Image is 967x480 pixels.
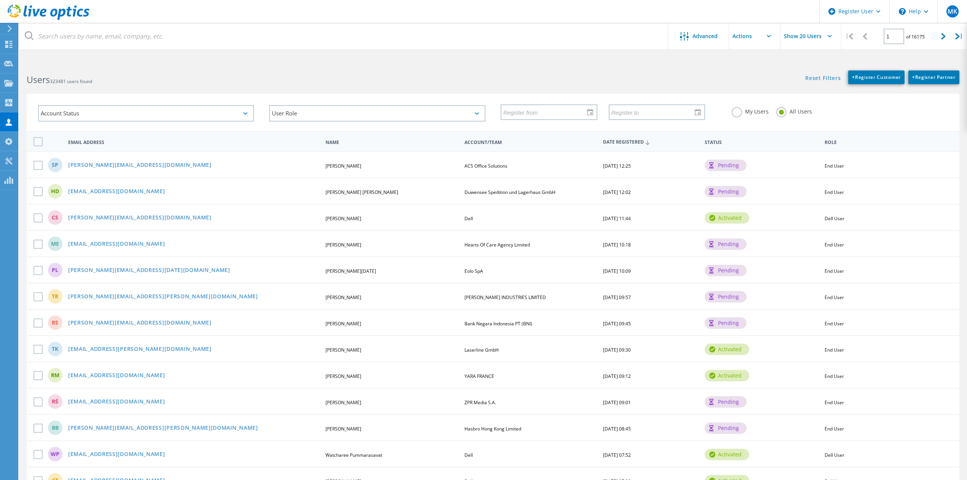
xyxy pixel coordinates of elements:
[705,265,747,276] div: pending
[68,373,165,379] a: [EMAIL_ADDRESS][DOMAIN_NAME]
[825,215,844,222] span: Dell User
[464,373,494,379] span: YARA FRANCE
[603,426,631,432] span: [DATE] 08:45
[603,163,631,169] span: [DATE] 12:25
[326,399,361,406] span: [PERSON_NAME]
[68,346,212,353] a: [EMAIL_ADDRESS][PERSON_NAME][DOMAIN_NAME]
[705,370,749,381] div: activated
[68,425,258,432] a: [PERSON_NAME][EMAIL_ADDRESS][PERSON_NAME][DOMAIN_NAME]
[603,452,631,458] span: [DATE] 07:52
[52,294,58,299] span: TR
[68,294,258,300] a: [PERSON_NAME][EMAIL_ADDRESS][PERSON_NAME][DOMAIN_NAME]
[705,449,749,460] div: activated
[732,107,769,114] label: My Users
[52,215,58,220] span: CS
[52,425,59,430] span: BB
[51,241,59,246] span: ME
[326,140,458,145] span: Name
[27,74,50,86] b: Users
[51,189,59,194] span: HD
[50,78,92,85] span: 323481 users found
[52,267,58,273] span: PL
[705,422,747,434] div: pending
[705,344,749,355] div: activated
[52,399,58,404] span: RŚ
[848,70,905,84] a: +Register Customer
[68,267,230,274] a: [PERSON_NAME][EMAIL_ADDRESS][DATE][DOMAIN_NAME]
[825,320,844,327] span: End User
[326,320,361,327] span: [PERSON_NAME]
[705,396,747,408] div: pending
[326,373,361,379] span: [PERSON_NAME]
[705,238,747,250] div: pending
[852,74,855,80] b: +
[464,268,483,274] span: Eolo SpA
[693,34,718,39] span: Advanced
[464,215,473,222] span: Dell
[52,346,58,352] span: TK
[326,452,382,458] span: Watcharee Pummarasavat
[912,74,915,80] b: +
[825,268,844,274] span: End User
[464,347,499,353] span: Laserline GmbH
[52,162,58,168] span: sp
[603,373,631,379] span: [DATE] 09:12
[464,140,597,145] span: Account/Team
[52,320,58,325] span: RS
[326,189,398,195] span: [PERSON_NAME] [PERSON_NAME]
[501,105,591,119] input: Register from
[326,163,361,169] span: [PERSON_NAME]
[603,294,631,301] span: [DATE] 09:57
[326,242,361,248] span: [PERSON_NAME]
[705,140,819,145] span: Status
[68,451,165,458] a: [EMAIL_ADDRESS][DOMAIN_NAME]
[825,452,844,458] span: Dell User
[948,8,957,14] span: MK
[68,189,165,195] a: [EMAIL_ADDRESS][DOMAIN_NAME]
[464,163,507,169] span: ACS Office Solutions
[912,74,956,80] span: Register Partner
[51,373,59,378] span: RM
[776,107,812,114] label: All Users
[852,74,901,80] span: Register Customer
[603,242,631,248] span: [DATE] 10:18
[899,8,906,15] svg: \n
[603,189,631,195] span: [DATE] 12:02
[705,160,747,171] div: pending
[825,347,844,353] span: End User
[326,215,361,222] span: [PERSON_NAME]
[705,291,747,302] div: pending
[68,215,212,221] a: [PERSON_NAME][EMAIL_ADDRESS][DOMAIN_NAME]
[603,215,631,222] span: [DATE] 11:44
[464,452,473,458] span: Dell
[269,105,485,122] div: User Role
[326,294,361,301] span: [PERSON_NAME]
[705,212,749,224] div: activated
[841,23,857,50] div: |
[68,241,165,248] a: [EMAIL_ADDRESS][DOMAIN_NAME]
[68,320,212,326] a: [PERSON_NAME][EMAIL_ADDRESS][DOMAIN_NAME]
[51,451,59,457] span: WP
[19,23,669,50] input: Search users by name, email, company, etc.
[825,426,844,432] span: End User
[906,34,925,40] span: of 16175
[705,317,747,329] div: pending
[464,426,521,432] span: Hasbro Hong Kong Limited
[603,399,631,406] span: [DATE] 09:01
[825,373,844,379] span: End User
[603,268,631,274] span: [DATE] 10:09
[825,189,844,195] span: End User
[825,399,844,406] span: End User
[603,320,631,327] span: [DATE] 09:45
[603,140,698,145] span: Date Registered
[68,162,212,169] a: [PERSON_NAME][EMAIL_ADDRESS][DOMAIN_NAME]
[464,294,546,301] span: [PERSON_NAME] INDUSTRIES LIMITED
[68,140,319,145] span: Email Address
[326,426,361,432] span: [PERSON_NAME]
[908,70,959,84] a: +Register Partner
[464,399,496,406] span: ZPR Media S.A.
[951,23,967,50] div: |
[8,16,89,21] a: Live Optics Dashboard
[825,140,948,145] span: Role
[464,242,530,248] span: Hearts Of Care Agency Limited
